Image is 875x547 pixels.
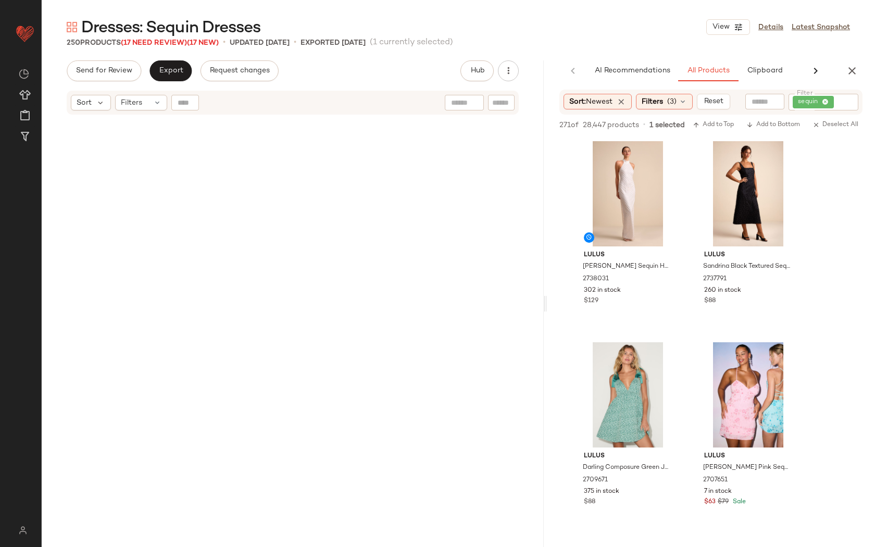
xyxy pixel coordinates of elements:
span: All Products [687,67,730,75]
span: 2737791 [703,275,727,284]
span: Filters [121,97,142,108]
span: Export [158,67,183,75]
span: (17 Need Review) [121,39,187,47]
img: 2709671_01_hero_2025-07-23.jpg [576,342,680,447]
span: 250 [67,39,80,47]
span: View [712,23,730,31]
span: [PERSON_NAME] Pink Sequin Beaded Lace-Up Mini Dress [703,463,791,473]
span: • [223,36,226,49]
span: Dresses: Sequin Dresses [81,18,260,39]
img: svg%3e [19,69,29,79]
span: (17 New) [187,39,219,47]
a: Latest Snapshot [792,22,850,33]
span: Sandrina Black Textured Sequin Square Neck Midi Dress [703,262,791,271]
span: 260 in stock [704,286,741,295]
span: Lulus [704,452,792,461]
span: sequin [798,97,822,107]
span: Lulus [584,251,672,260]
img: svg%3e [67,22,77,32]
span: 271 of [559,120,579,131]
span: Reset [704,97,723,106]
span: [PERSON_NAME] Sequin Halter Maxi Dress [583,262,671,271]
span: (1 currently selected) [370,36,453,49]
span: Filters [642,96,663,107]
span: Sort [77,97,92,108]
button: Deselect All [808,119,863,131]
span: AI Recommendations [594,67,670,75]
p: updated [DATE] [230,38,290,48]
span: $129 [584,296,598,306]
span: Darling Composure Green Jacquard Floral Tie-Strap Mini Dress [583,463,671,473]
span: Add to Bottom [746,121,800,129]
span: $88 [704,296,716,306]
span: • [294,36,296,49]
span: $88 [584,498,595,507]
span: 2738031 [583,275,609,284]
span: $63 [704,498,716,507]
span: Request changes [209,67,270,75]
span: $79 [718,498,729,507]
span: Lulus [704,251,792,260]
span: Send for Review [76,67,132,75]
span: Deselect All [813,121,858,129]
span: Newest [586,98,612,106]
button: Export [149,60,192,81]
button: Hub [460,60,494,81]
button: View [706,19,750,35]
span: 375 in stock [584,487,619,496]
img: svg%3e [12,526,33,534]
span: 1 selected [649,120,685,131]
button: Add to Bottom [742,119,804,131]
div: Products [67,38,219,48]
span: 28,447 products [583,120,639,131]
button: Reset [697,94,730,109]
span: Add to Top [693,121,734,129]
span: • [643,120,645,130]
span: 7 in stock [704,487,732,496]
span: Clipboard [747,67,783,75]
button: Request changes [201,60,279,81]
span: Lulus [584,452,672,461]
span: Sort: [569,96,612,107]
span: 2707651 [703,476,728,485]
span: Hub [470,67,484,75]
img: 2737791_05_side_2025-09-12.jpg [696,141,801,246]
a: Details [758,22,783,33]
p: Exported [DATE] [301,38,366,48]
img: 2738031_02_front_2025-09-25.jpg [576,141,680,246]
img: 13017841_2707651.jpg [696,342,801,447]
button: Send for Review [67,60,141,81]
span: 2709671 [583,476,608,485]
button: Add to Top [689,119,738,131]
span: Sale [731,499,746,505]
img: heart_red.DM2ytmEG.svg [15,23,35,44]
span: 302 in stock [584,286,621,295]
span: (3) [667,96,677,107]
